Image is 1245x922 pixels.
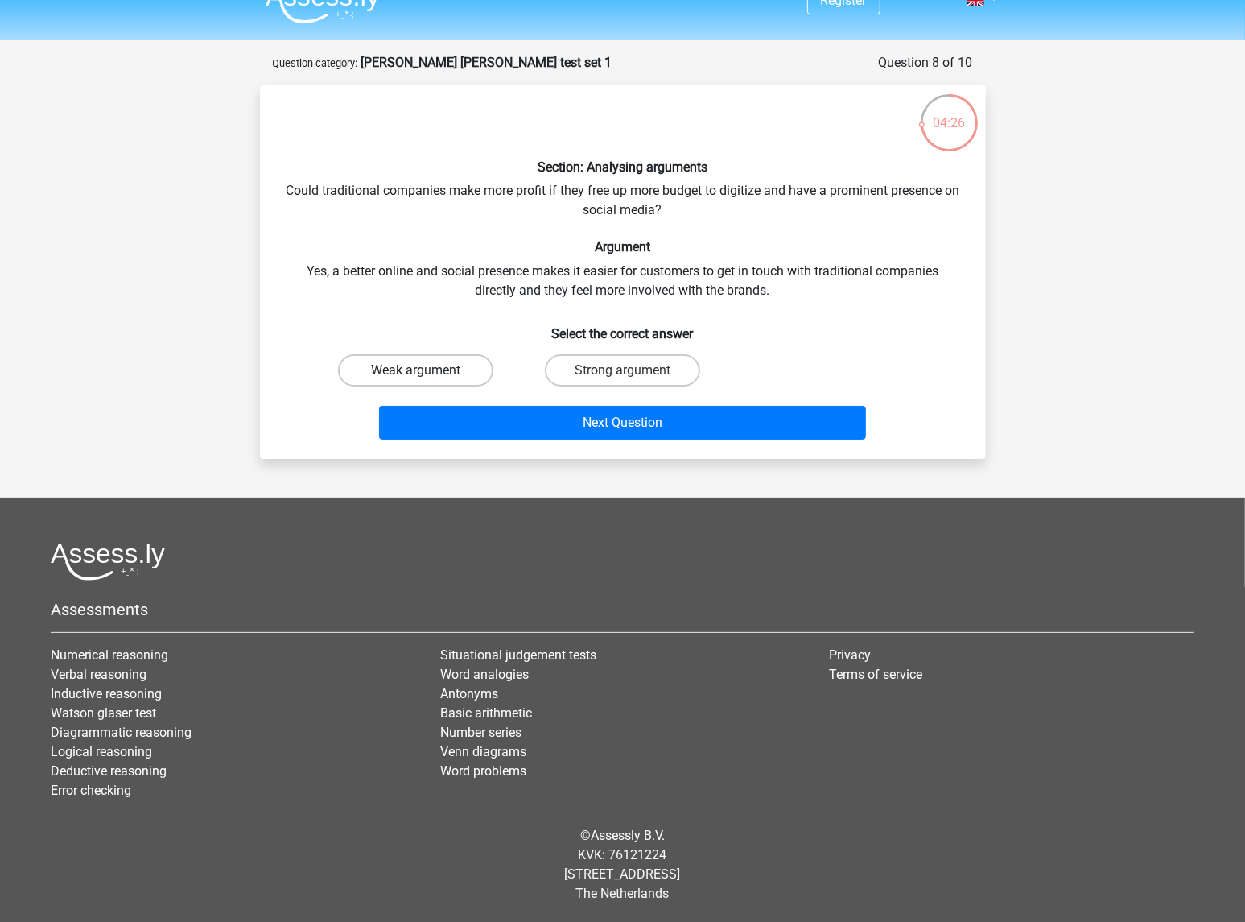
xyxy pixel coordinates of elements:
[51,744,152,759] a: Logical reasoning
[379,406,866,440] button: Next Question
[829,667,922,682] a: Terms of service
[51,783,131,798] a: Error checking
[338,354,493,387] label: Weak argument
[51,600,1194,619] h5: Assessments
[286,159,960,175] h6: Section: Analysing arguments
[51,667,146,682] a: Verbal reasoning
[440,686,498,701] a: Antonyms
[440,705,532,721] a: Basic arithmetic
[440,744,526,759] a: Venn diagrams
[51,686,162,701] a: Inductive reasoning
[440,667,529,682] a: Word analogies
[51,543,165,581] img: Assessly logo
[361,55,612,70] strong: [PERSON_NAME] [PERSON_NAME] test set 1
[51,725,192,740] a: Diagrammatic reasoning
[266,98,979,446] div: Could traditional companies make more profit if they free up more budget to digitize and have a p...
[919,93,979,133] div: 04:26
[879,53,973,72] div: Question 8 of 10
[286,239,960,254] h6: Argument
[545,354,700,387] label: Strong argument
[51,647,168,663] a: Numerical reasoning
[51,705,156,721] a: Watson glaser test
[829,647,871,663] a: Privacy
[273,57,358,69] small: Question category:
[51,763,167,779] a: Deductive reasoning
[286,313,960,341] h6: Select the correct answer
[39,813,1206,916] div: © KVK: 76121224 [STREET_ADDRESS] The Netherlands
[440,763,526,779] a: Word problems
[440,725,521,740] a: Number series
[440,647,596,663] a: Situational judgement tests
[591,828,665,843] a: Assessly B.V.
